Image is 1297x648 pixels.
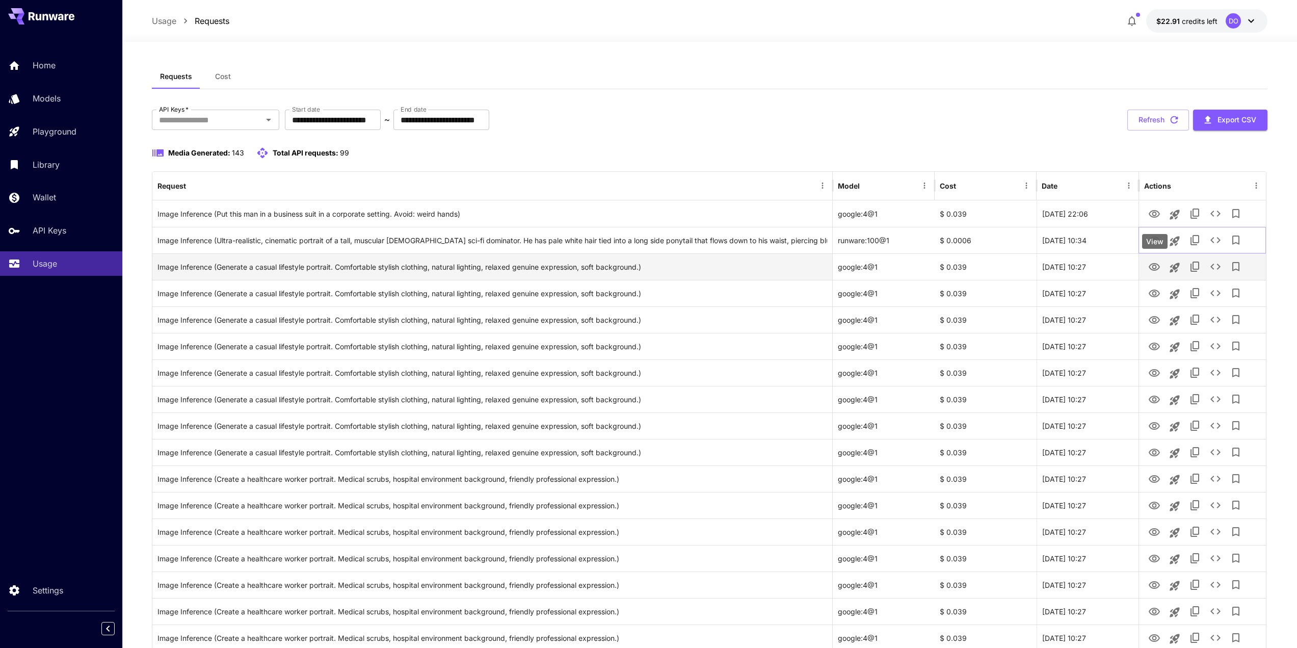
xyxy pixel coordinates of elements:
div: runware:100@1 [833,227,935,253]
button: Add to library [1226,389,1246,409]
div: 22 Sep, 2025 10:27 [1037,253,1139,280]
a: Requests [195,15,229,27]
button: Launch in playground [1164,549,1185,569]
div: google:4@1 [833,439,935,465]
button: Add to library [1226,548,1246,568]
button: Add to library [1226,495,1246,515]
button: See details [1205,522,1226,542]
button: Add to library [1226,309,1246,330]
button: Launch in playground [1164,523,1185,543]
button: Add to library [1226,601,1246,621]
div: 22 Sep, 2025 10:27 [1037,572,1139,598]
button: View [1144,442,1164,462]
button: Copy TaskUUID [1185,362,1205,383]
button: Add to library [1226,362,1246,383]
button: Menu [1122,178,1136,193]
div: $ 0.039 [935,572,1037,598]
button: Sort [957,178,971,193]
button: Export CSV [1193,110,1267,131]
p: API Keys [33,224,66,237]
div: $ 0.039 [935,519,1037,545]
button: Copy TaskUUID [1185,256,1205,277]
div: Click to copy prompt [157,307,828,333]
button: Launch in playground [1164,390,1185,410]
button: View [1144,309,1164,330]
div: google:4@1 [833,492,935,519]
button: See details [1205,628,1226,648]
button: Add to library [1226,203,1246,224]
p: Playground [33,125,76,138]
div: Request [157,182,186,190]
button: See details [1205,309,1226,330]
div: 22 Sep, 2025 10:27 [1037,359,1139,386]
button: See details [1205,230,1226,250]
button: View [1144,388,1164,409]
button: Copy TaskUUID [1185,601,1205,621]
p: Wallet [33,191,56,203]
button: Launch in playground [1164,470,1185,490]
div: google:4@1 [833,280,935,306]
div: Click to copy prompt [157,519,828,545]
div: Model [838,182,860,190]
button: Refresh [1127,110,1189,131]
button: Launch in playground [1164,337,1185,357]
button: Menu [1019,178,1034,193]
button: Copy TaskUUID [1185,575,1205,595]
div: 22 Sep, 2025 10:27 [1037,545,1139,572]
button: See details [1205,548,1226,568]
button: Launch in playground [1164,443,1185,463]
div: $ 0.039 [935,439,1037,465]
button: See details [1205,336,1226,356]
p: Library [33,159,60,171]
div: Date [1042,182,1057,190]
span: Requests [160,72,192,81]
p: Home [33,59,56,71]
button: View [1144,548,1164,568]
div: Click to copy prompt [157,254,828,280]
button: View [1144,256,1164,277]
div: 22 Sep, 2025 10:27 [1037,598,1139,625]
button: Menu [1249,178,1263,193]
button: Sort [1058,178,1073,193]
button: Copy TaskUUID [1185,389,1205,409]
div: $22.90895 [1156,16,1217,27]
button: View [1144,282,1164,303]
button: Launch in playground [1164,257,1185,278]
button: Launch in playground [1164,310,1185,331]
div: google:4@1 [833,572,935,598]
button: Copy TaskUUID [1185,336,1205,356]
div: $ 0.0006 [935,227,1037,253]
button: Copy TaskUUID [1185,230,1205,250]
div: Click to copy prompt [157,227,828,253]
button: See details [1205,256,1226,277]
div: google:4@1 [833,545,935,572]
div: Click to copy prompt [157,546,828,572]
button: Copy TaskUUID [1185,495,1205,515]
div: $ 0.039 [935,253,1037,280]
button: View [1144,521,1164,542]
span: credits left [1182,17,1217,25]
div: Click to copy prompt [157,599,828,625]
button: View [1144,203,1164,224]
div: 22 Sep, 2025 10:27 [1037,280,1139,306]
button: Copy TaskUUID [1185,416,1205,436]
div: Click to copy prompt [157,201,828,227]
span: $22.91 [1156,17,1182,25]
button: Add to library [1226,628,1246,648]
button: Sort [861,178,875,193]
button: Copy TaskUUID [1185,522,1205,542]
div: Click to copy prompt [157,386,828,412]
button: Launch in playground [1164,284,1185,304]
div: $ 0.039 [935,359,1037,386]
button: Launch in playground [1164,417,1185,437]
div: Click to copy prompt [157,280,828,306]
button: Copy TaskUUID [1185,469,1205,489]
button: Sort [187,178,201,193]
span: 99 [340,148,349,157]
button: $22.90895DO [1146,9,1267,33]
button: Launch in playground [1164,496,1185,516]
div: $ 0.039 [935,306,1037,333]
button: Add to library [1226,336,1246,356]
span: Media Generated: [168,148,230,157]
